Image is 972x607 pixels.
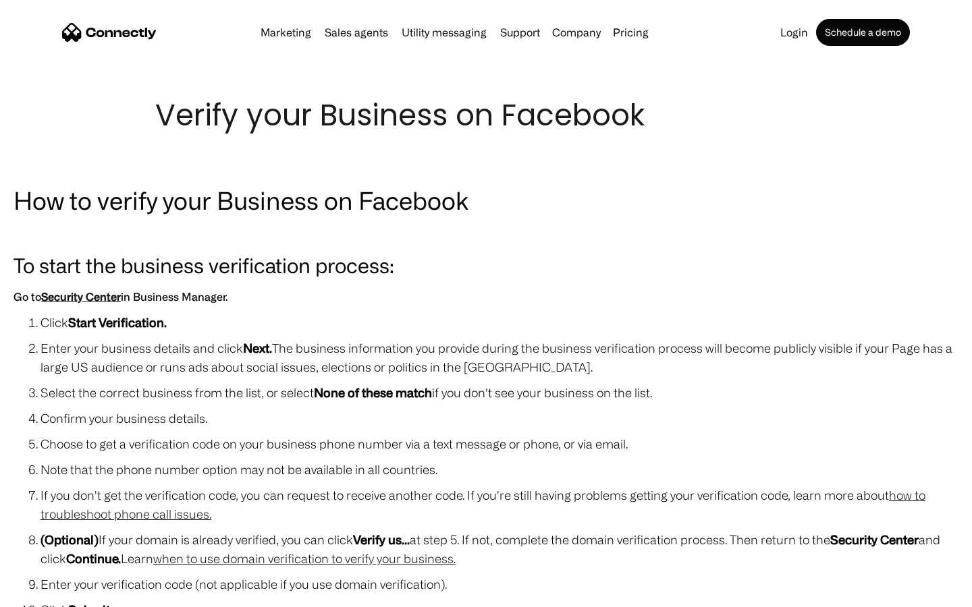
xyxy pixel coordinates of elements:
a: Utility messaging [396,27,492,38]
strong: None of these match [314,386,432,399]
a: Pricing [607,27,654,38]
strong: Verify us... [353,533,410,546]
li: Enter your verification code (not applicable if you use domain verification). [40,575,959,594]
a: Support [495,27,545,38]
strong: Next. [243,341,272,355]
p: ‍ [13,224,959,243]
strong: Start Verification. [68,316,167,329]
a: Sales agents [319,27,394,38]
li: Choose to get a verification code on your business phone number via a text message or phone, or v... [40,434,959,453]
aside: Language selected: English [13,583,81,602]
li: Enter your business details and click The business information you provide during the business ve... [40,339,959,376]
strong: Security Center [830,533,919,546]
h6: Go to in Business Manager. [13,287,959,306]
li: If you don't get the verification code, you can request to receive another code. If you're still ... [40,486,959,523]
a: Schedule a demo [816,19,910,46]
h1: Verify your Business on Facebook [155,94,817,136]
strong: Continue. [66,552,121,565]
ul: Language list [27,583,81,602]
strong: (Optional) [40,533,99,546]
li: Confirm your business details. [40,409,959,428]
li: Note that the phone number option may not be available in all countries. [40,460,959,479]
a: Login [775,27,813,38]
a: Marketing [255,27,317,38]
li: Click [40,313,959,332]
div: Company [552,23,601,42]
a: Security Center [41,291,121,303]
a: when to use domain verification to verify your business. [153,552,456,565]
h2: How to verify your Business on Facebook [13,183,959,217]
h3: To start the business verification process: [13,250,959,281]
li: Select the correct business from the list, or select if you don't see your business on the list. [40,383,959,402]
li: If your domain is already verified, you can click at step 5. If not, complete the domain verifica... [40,530,959,568]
